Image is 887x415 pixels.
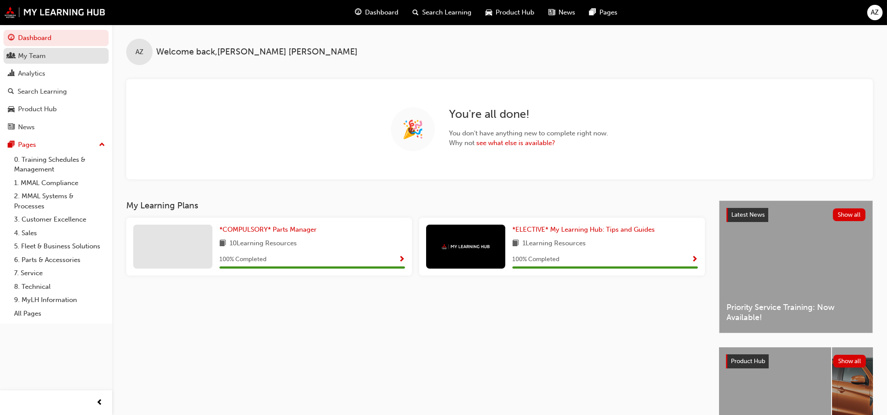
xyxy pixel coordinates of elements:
a: News [4,119,109,135]
span: news-icon [549,7,555,18]
div: Search Learning [18,87,67,97]
a: *COMPULSORY* Parts Manager [219,225,320,235]
span: *COMPULSORY* Parts Manager [219,226,317,233]
a: 2. MMAL Systems & Processes [11,189,109,213]
span: search-icon [8,88,14,96]
h2: You're all done! [449,107,608,121]
span: news-icon [8,124,15,131]
span: 100 % Completed [219,255,266,265]
a: All Pages [11,307,109,320]
a: *ELECTIVE* My Learning Hub: Tips and Guides [512,225,658,235]
span: car-icon [486,7,493,18]
span: search-icon [413,7,419,18]
div: News [18,122,35,132]
a: Dashboard [4,30,109,46]
a: Latest NewsShow all [726,208,865,222]
a: pages-iconPages [583,4,625,22]
span: Why not [449,138,608,148]
div: My Team [18,51,46,61]
span: Pages [600,7,618,18]
button: DashboardMy TeamAnalyticsSearch LearningProduct HubNews [4,28,109,137]
span: You don't have anything new to complete right now. [449,128,608,138]
a: Latest NewsShow allPriority Service Training: Now Available! [719,200,873,333]
a: 7. Service [11,266,109,280]
span: Product Hub [496,7,535,18]
div: Analytics [18,69,45,79]
span: AZ [135,47,143,57]
span: Latest News [731,211,765,218]
span: Priority Service Training: Now Available! [726,302,865,322]
a: news-iconNews [542,4,583,22]
a: 5. Fleet & Business Solutions [11,240,109,253]
span: Show Progress [398,256,405,264]
div: Pages [18,140,36,150]
a: guage-iconDashboard [348,4,406,22]
button: Pages [4,137,109,153]
span: up-icon [99,139,105,151]
span: 1 Learning Resources [522,238,586,249]
span: guage-icon [8,34,15,42]
button: Show all [833,355,866,368]
span: Product Hub [731,357,765,365]
a: 0. Training Schedules & Management [11,153,109,176]
span: Show Progress [691,256,698,264]
span: Welcome back , [PERSON_NAME] [PERSON_NAME] [156,47,358,57]
button: Show Progress [691,254,698,265]
span: 10 Learning Resources [230,238,297,249]
span: book-icon [512,238,519,249]
a: 9. MyLH Information [11,293,109,307]
span: book-icon [219,238,226,249]
span: News [559,7,576,18]
a: 1. MMAL Compliance [11,176,109,190]
span: 🎉 [402,124,424,135]
a: Product HubShow all [726,354,866,368]
a: see what else is available? [476,139,555,147]
span: pages-icon [8,141,15,149]
span: pages-icon [590,7,596,18]
span: guage-icon [355,7,362,18]
a: 8. Technical [11,280,109,294]
h3: My Learning Plans [126,200,705,211]
a: search-iconSearch Learning [406,4,479,22]
a: 4. Sales [11,226,109,240]
a: car-iconProduct Hub [479,4,542,22]
button: Show all [833,208,866,221]
a: 6. Parts & Accessories [11,253,109,267]
a: Search Learning [4,84,109,100]
a: Analytics [4,66,109,82]
span: car-icon [8,106,15,113]
img: mmal [4,7,106,18]
span: AZ [871,7,879,18]
span: Dashboard [365,7,399,18]
span: *ELECTIVE* My Learning Hub: Tips and Guides [512,226,655,233]
img: mmal [442,244,490,250]
div: Product Hub [18,104,57,114]
button: AZ [867,5,883,20]
span: Search Learning [423,7,472,18]
a: Product Hub [4,101,109,117]
a: 3. Customer Excellence [11,213,109,226]
button: Show Progress [398,254,405,265]
span: 100 % Completed [512,255,559,265]
span: chart-icon [8,70,15,78]
span: prev-icon [97,397,103,408]
a: My Team [4,48,109,64]
span: people-icon [8,52,15,60]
